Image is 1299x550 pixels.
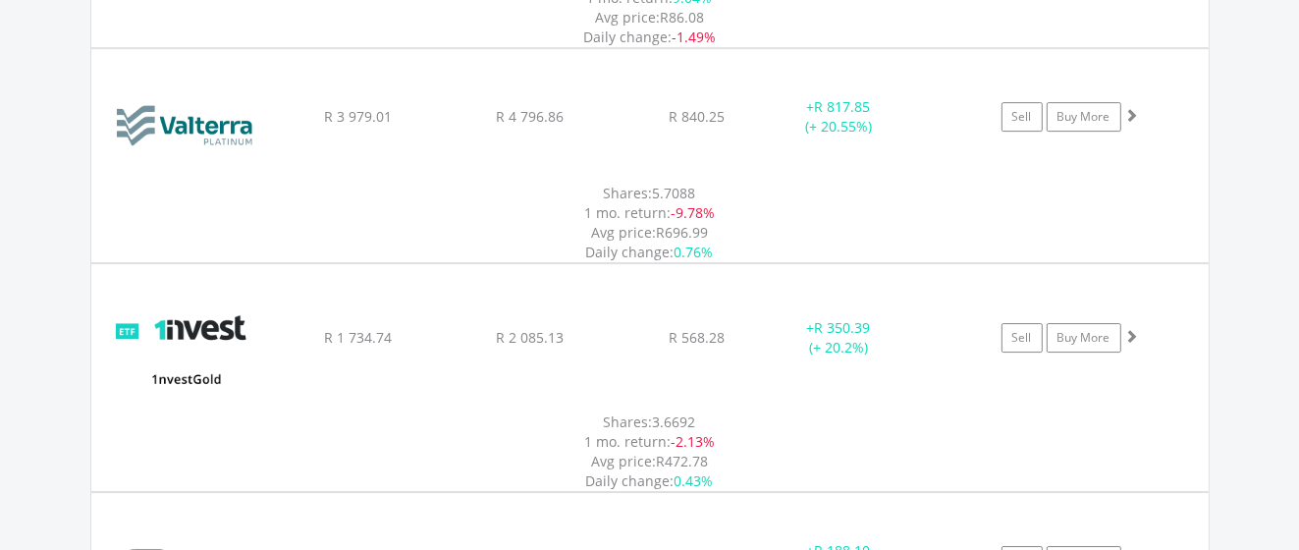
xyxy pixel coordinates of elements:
span: Shares: [604,412,653,431]
span: Daily change: [586,471,675,490]
a: Sell [1001,323,1043,353]
span: R 568.28 [669,328,725,347]
span: R696.99 [656,223,708,242]
span: Shares: [604,184,653,202]
a: Sell [1001,102,1043,132]
span: Daily change: [586,243,675,261]
img: EQU.ZA.VAL.png [101,74,270,179]
span: Avg price: [595,8,660,27]
span: 5.7088 [653,184,696,202]
span: R 840.25 [669,107,725,126]
span: -2.13% [671,432,715,451]
span: R 350.39 [814,318,870,337]
a: Buy More [1047,323,1121,353]
span: 0.76% [675,243,714,261]
span: R 3 979.01 [324,107,392,126]
a: Buy More [1047,102,1121,132]
span: R 4 796.86 [496,107,564,126]
span: Avg price: [591,223,656,242]
span: R472.78 [656,452,708,470]
span: 3.6692 [653,412,696,431]
span: Daily change: [583,27,672,46]
span: -1.49% [672,27,716,46]
span: R86.08 [660,8,704,27]
img: EQU.ZA.ETFGLD.png [101,289,270,407]
span: R 1 734.74 [324,328,392,347]
span: R 2 085.13 [496,328,564,347]
span: R 817.85 [814,97,870,116]
span: 1 mo. return: [584,203,671,222]
span: Avg price: [591,452,656,470]
span: 1 mo. return: [584,432,671,451]
div: + (+ 20.55%) [765,97,913,137]
span: 0.43% [675,471,714,490]
div: + (+ 20.2%) [765,318,913,357]
span: -9.78% [671,203,715,222]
